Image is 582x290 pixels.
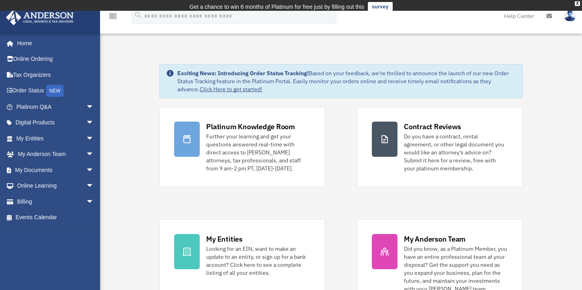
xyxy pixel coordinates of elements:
[6,178,106,194] a: Online Learningarrow_drop_down
[86,146,102,163] span: arrow_drop_down
[6,115,106,131] a: Digital Productsarrow_drop_down
[206,132,310,172] div: Further your learning and get your questions answered real-time with direct access to [PERSON_NAM...
[206,122,295,132] div: Platinum Knowledge Room
[86,115,102,131] span: arrow_drop_down
[86,99,102,115] span: arrow_drop_down
[6,130,106,146] a: My Entitiesarrow_drop_down
[86,178,102,194] span: arrow_drop_down
[6,162,106,178] a: My Documentsarrow_drop_down
[575,1,580,6] div: close
[6,83,106,99] a: Order StatusNEW
[404,122,461,132] div: Contract Reviews
[404,234,466,244] div: My Anderson Team
[86,194,102,210] span: arrow_drop_down
[108,14,118,21] a: menu
[189,2,364,12] div: Get a chance to win 6 months of Platinum for free just by filling out this
[6,51,106,67] a: Online Ordering
[108,11,118,21] i: menu
[200,86,262,93] a: Click Here to get started!
[206,245,310,277] div: Looking for an EIN, want to make an update to an entity, or sign up for a bank account? Click her...
[564,10,576,22] img: User Pic
[134,11,142,20] i: search
[177,69,516,93] div: Based on your feedback, we're thrilled to announce the launch of our new Order Status Tracking fe...
[86,130,102,147] span: arrow_drop_down
[6,210,106,226] a: Events Calendar
[177,70,309,77] strong: Exciting News: Introducing Order Status Tracking!
[357,107,523,187] a: Contract Reviews Do you have a contract, rental agreement, or other legal document you would like...
[6,146,106,162] a: My Anderson Teamarrow_drop_down
[159,107,325,187] a: Platinum Knowledge Room Further your learning and get your questions answered real-time with dire...
[4,10,76,25] img: Anderson Advisors Platinum Portal
[86,162,102,178] span: arrow_drop_down
[6,67,106,83] a: Tax Organizers
[368,2,393,12] a: survey
[6,35,102,51] a: Home
[46,85,64,97] div: NEW
[404,132,508,172] div: Do you have a contract, rental agreement, or other legal document you would like an attorney's ad...
[206,234,242,244] div: My Entities
[6,99,106,115] a: Platinum Q&Aarrow_drop_down
[6,194,106,210] a: Billingarrow_drop_down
